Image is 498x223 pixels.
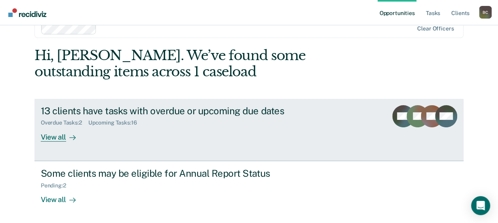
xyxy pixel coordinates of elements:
div: Upcoming Tasks : 16 [88,119,143,126]
div: View all [41,126,85,142]
div: Overdue Tasks : 2 [41,119,88,126]
div: Some clients may be eligible for Annual Report Status [41,168,319,179]
div: B C [479,6,492,19]
div: 13 clients have tasks with overdue or upcoming due dates [41,105,319,117]
div: Open Intercom Messenger [471,196,490,215]
a: 13 clients have tasks with overdue or upcoming due datesOverdue Tasks:2Upcoming Tasks:16View all [34,99,464,161]
button: Profile dropdown button [479,6,492,19]
div: View all [41,189,85,204]
div: Hi, [PERSON_NAME]. We’ve found some outstanding items across 1 caseload [34,47,378,80]
div: Pending : 2 [41,182,73,189]
div: Clear officers [417,25,454,32]
img: Recidiviz [8,8,46,17]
